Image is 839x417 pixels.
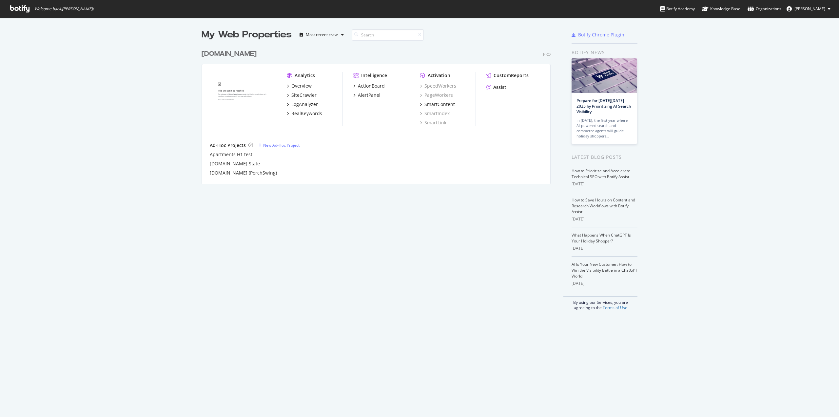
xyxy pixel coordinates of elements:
div: Pro [543,52,551,57]
a: Apartments H1 test [210,151,252,158]
div: New Ad-Hoc Project [263,142,300,148]
div: [DATE] [572,245,637,251]
div: Overview [291,83,312,89]
div: Assist [493,84,506,91]
a: CustomReports [486,72,529,79]
img: Prepare for Black Friday 2025 by Prioritizing AI Search Visibility [572,58,637,93]
div: AlertPanel [358,92,380,98]
a: Assist [486,84,506,91]
div: Activation [428,72,450,79]
div: Organizations [748,6,781,12]
div: Knowledge Base [702,6,740,12]
div: My Web Properties [202,28,292,41]
a: SiteCrawler [287,92,317,98]
div: Analytics [295,72,315,79]
a: RealKeywords [287,110,322,117]
span: Todd [794,6,825,11]
a: Botify Chrome Plugin [572,31,624,38]
a: SmartIndex [420,110,450,117]
a: SmartLink [420,119,446,126]
a: [DOMAIN_NAME] [202,49,259,59]
div: [DATE] [572,181,637,187]
a: Prepare for [DATE][DATE] 2025 by Prioritizing AI Search Visibility [576,98,631,115]
a: [DOMAIN_NAME] (PorchSwing) [210,170,277,176]
a: [DOMAIN_NAME] State [210,160,260,167]
div: CustomReports [494,72,529,79]
a: SmartContent [420,101,455,108]
a: What Happens When ChatGPT Is Your Holiday Shopper? [572,232,631,244]
a: LogAnalyzer [287,101,318,108]
div: Botify Chrome Plugin [578,31,624,38]
a: AI Is Your New Customer: How to Win the Visibility Battle in a ChatGPT World [572,261,637,279]
div: Botify Academy [660,6,695,12]
div: LogAnalyzer [291,101,318,108]
span: Welcome back, [PERSON_NAME] ! [34,6,94,11]
a: Terms of Use [603,305,627,310]
div: ActionBoard [358,83,385,89]
div: Most recent crawl [306,33,339,37]
button: Most recent crawl [297,30,346,40]
button: [PERSON_NAME] [781,4,836,14]
a: New Ad-Hoc Project [258,142,300,148]
img: www.homes.com [210,72,276,125]
a: ActionBoard [353,83,385,89]
div: [DATE] [572,281,637,286]
div: [DATE] [572,216,637,222]
a: SpeedWorkers [420,83,456,89]
div: In [DATE], the first year where AI-powered search and commerce agents will guide holiday shoppers… [576,118,632,139]
div: Latest Blog Posts [572,154,637,161]
div: SmartContent [424,101,455,108]
a: AlertPanel [353,92,380,98]
div: Ad-Hoc Projects [210,142,246,149]
div: [DOMAIN_NAME] [202,49,257,59]
div: Botify news [572,49,637,56]
input: Search [352,29,424,41]
div: By using our Services, you are agreeing to the [563,296,637,310]
div: SiteCrawler [291,92,317,98]
a: How to Prioritize and Accelerate Technical SEO with Botify Assist [572,168,630,179]
div: RealKeywords [291,110,322,117]
div: grid [202,41,556,184]
div: Intelligence [361,72,387,79]
a: Overview [287,83,312,89]
a: How to Save Hours on Content and Research Workflows with Botify Assist [572,197,635,215]
a: PageWorkers [420,92,453,98]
